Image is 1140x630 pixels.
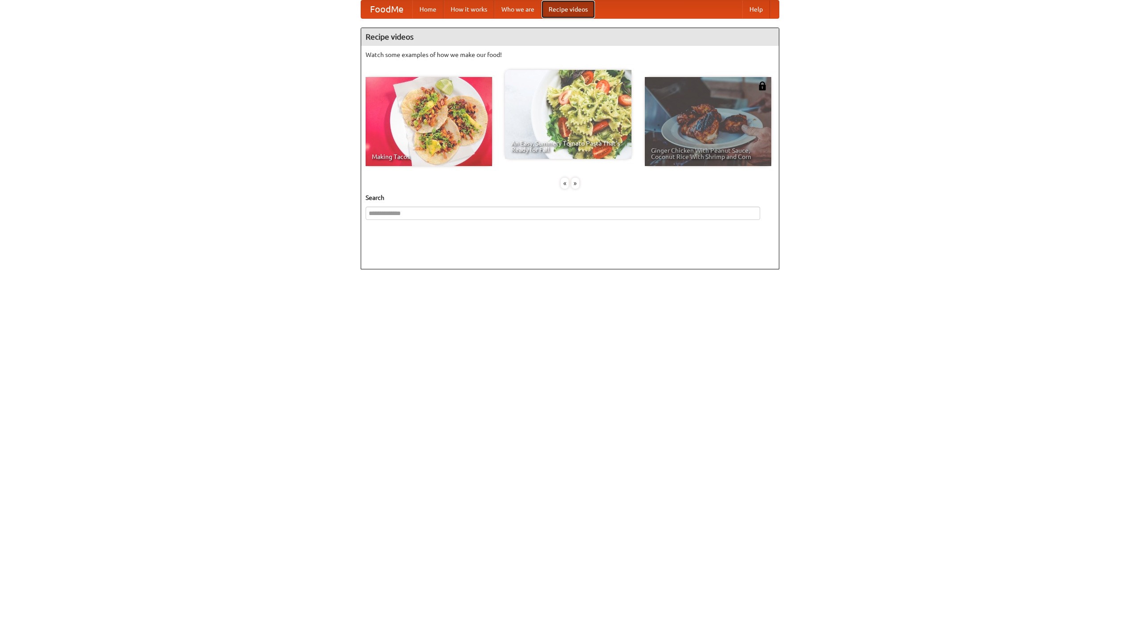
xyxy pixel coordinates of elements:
p: Watch some examples of how we make our food! [366,50,774,59]
a: Recipe videos [541,0,595,18]
div: « [561,178,569,189]
span: An Easy, Summery Tomato Pasta That's Ready for Fall [511,140,625,153]
a: Making Tacos [366,77,492,166]
a: Who we are [494,0,541,18]
a: Help [742,0,770,18]
div: » [571,178,579,189]
span: Making Tacos [372,154,486,160]
h5: Search [366,193,774,202]
a: FoodMe [361,0,412,18]
a: How it works [444,0,494,18]
h4: Recipe videos [361,28,779,46]
a: An Easy, Summery Tomato Pasta That's Ready for Fall [505,70,631,159]
a: Home [412,0,444,18]
img: 483408.png [758,81,767,90]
